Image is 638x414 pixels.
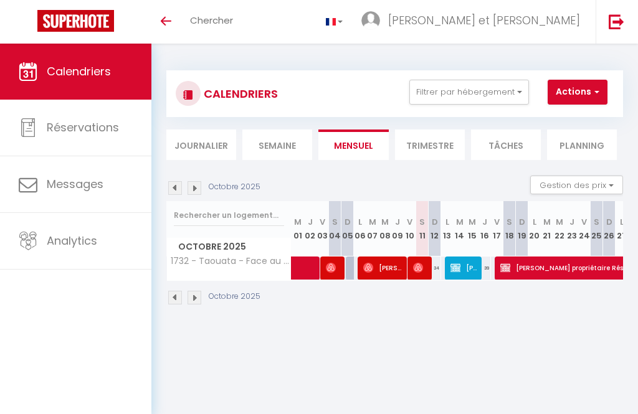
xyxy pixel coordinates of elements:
[516,201,528,256] th: 19
[609,14,624,29] img: logout
[419,216,425,228] abbr: S
[519,216,525,228] abbr: D
[47,176,103,192] span: Messages
[326,256,343,280] span: [PERSON_NAME]
[429,201,441,256] th: 12
[556,216,563,228] abbr: M
[432,216,438,228] abbr: D
[361,11,380,30] img: ...
[445,216,449,228] abbr: L
[616,201,628,256] th: 27
[404,201,416,256] th: 10
[491,201,503,256] th: 17
[354,201,366,256] th: 06
[37,10,114,32] img: Super Booking
[503,201,516,256] th: 18
[594,216,599,228] abbr: S
[363,256,405,280] span: [PERSON_NAME]
[547,129,617,160] li: Planning
[388,12,580,28] span: [PERSON_NAME] et [PERSON_NAME]
[366,201,379,256] th: 07
[507,216,512,228] abbr: S
[578,201,591,256] th: 24
[482,216,487,228] abbr: J
[478,256,491,280] div: 39
[471,129,541,160] li: Tâches
[454,201,466,256] th: 14
[345,216,351,228] abbr: D
[391,201,404,256] th: 09
[190,14,233,27] span: Chercher
[606,216,612,228] abbr: D
[581,216,587,228] abbr: V
[441,201,454,256] th: 13
[308,216,313,228] abbr: J
[413,256,430,280] span: [PERSON_NAME][DATE]
[201,80,278,108] h3: CALENDRIERS
[358,216,362,228] abbr: L
[304,201,317,256] th: 02
[548,80,607,105] button: Actions
[533,216,536,228] abbr: L
[456,216,464,228] abbr: M
[381,216,389,228] abbr: M
[341,201,354,256] th: 05
[47,64,111,79] span: Calendriers
[603,201,616,256] th: 26
[379,201,391,256] th: 08
[209,181,260,193] p: Octobre 2025
[407,216,412,228] abbr: V
[320,216,325,228] abbr: V
[553,201,566,256] th: 22
[416,201,429,256] th: 11
[528,201,541,256] th: 20
[543,216,551,228] abbr: M
[209,291,260,303] p: Octobre 2025
[166,129,236,160] li: Journalier
[174,204,284,227] input: Rechercher un logement...
[47,120,119,135] span: Réservations
[569,216,574,228] abbr: J
[466,201,478,256] th: 15
[591,201,603,256] th: 25
[429,256,441,280] div: 34
[317,201,329,256] th: 03
[620,216,624,228] abbr: L
[395,129,465,160] li: Trimestre
[47,233,97,248] span: Analytics
[169,256,293,266] span: 1732 - Taouata - Face au port
[369,216,376,228] abbr: M
[409,80,529,105] button: Filtrer par hébergement
[566,201,578,256] th: 23
[469,216,476,228] abbr: M
[332,216,338,228] abbr: S
[478,201,491,256] th: 16
[318,129,388,160] li: Mensuel
[450,256,480,280] span: [PERSON_NAME]
[494,216,500,228] abbr: V
[329,201,341,256] th: 04
[395,216,400,228] abbr: J
[541,201,553,256] th: 21
[167,238,291,256] span: Octobre 2025
[530,176,623,194] button: Gestion des prix
[294,216,302,228] abbr: M
[292,201,304,256] th: 01
[242,129,312,160] li: Semaine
